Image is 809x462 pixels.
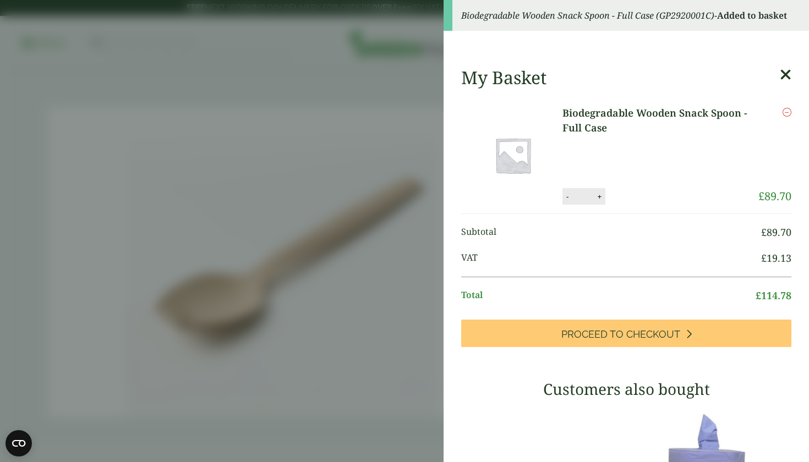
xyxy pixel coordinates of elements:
a: Biodegradable Wooden Snack Spoon - Full Case [562,106,758,135]
h2: My Basket [461,67,546,88]
span: Total [461,288,756,303]
button: + [594,192,605,201]
button: - [563,192,572,201]
span: £ [756,289,761,302]
span: Proceed to Checkout [561,328,680,340]
a: Proceed to Checkout [461,320,791,347]
button: Open CMP widget [6,430,32,457]
bdi: 89.70 [758,189,791,204]
span: £ [761,251,767,265]
bdi: 114.78 [756,289,791,302]
bdi: 19.13 [761,251,791,265]
em: Biodegradable Wooden Snack Spoon - Full Case (GP2920001C) [461,9,714,21]
strong: Added to basket [717,9,787,21]
span: £ [761,226,767,239]
span: VAT [461,251,761,266]
span: £ [758,189,764,204]
bdi: 89.70 [761,226,791,239]
h3: Customers also bought [461,380,791,399]
span: Subtotal [461,225,761,240]
img: Placeholder [463,106,562,205]
a: Remove this item [783,106,791,119]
